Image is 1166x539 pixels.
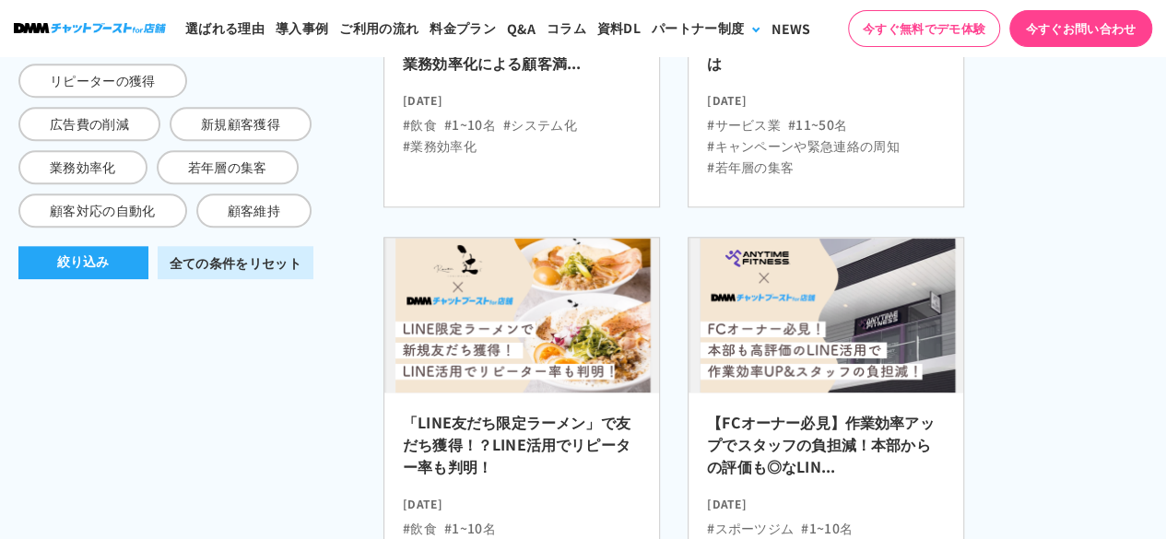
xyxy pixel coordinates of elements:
a: 今すぐお問い合わせ [1009,10,1152,47]
span: 業務効率化 [18,150,147,184]
li: #1~10名 [801,519,853,538]
span: 顧客対応の自動化 [18,193,187,228]
div: パートナー制度 [652,18,744,38]
button: 絞り込み [18,246,148,279]
a: 今すぐ無料でデモ体験 [848,10,1000,47]
li: #1~10名 [444,519,496,538]
li: #スポーツジム [707,519,794,538]
li: #11~50名 [788,115,847,135]
span: 広告費の削減 [18,107,160,141]
li: #若年層の集客 [707,158,794,177]
time: [DATE] [707,85,945,108]
span: 顧客維持 [196,193,312,228]
time: [DATE] [403,85,641,108]
li: #システム化 [503,115,577,135]
span: 新規顧客獲得 [170,107,312,141]
li: #飲食 [403,519,437,538]
li: #業務効率化 [403,136,477,156]
a: 全ての条件をリセット [158,246,313,279]
li: #1~10名 [444,115,496,135]
li: #サービス業 [707,115,781,135]
h2: 「LINE友だち限定ラーメン」で友だち獲得！？LINE活用でリピーター率も判明！ [403,411,641,488]
h2: 【FCオーナー必見】作業効率アップでスタッフの負担減！本部からの評価も◎なLIN... [707,411,945,488]
li: #飲食 [403,115,437,135]
img: ロゴ [14,23,166,33]
li: #キャンペーンや緊急連絡の周知 [707,136,900,156]
span: 若年層の集客 [157,150,299,184]
time: [DATE] [707,488,945,511]
time: [DATE] [403,488,641,511]
span: リピーターの獲得 [18,64,187,98]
